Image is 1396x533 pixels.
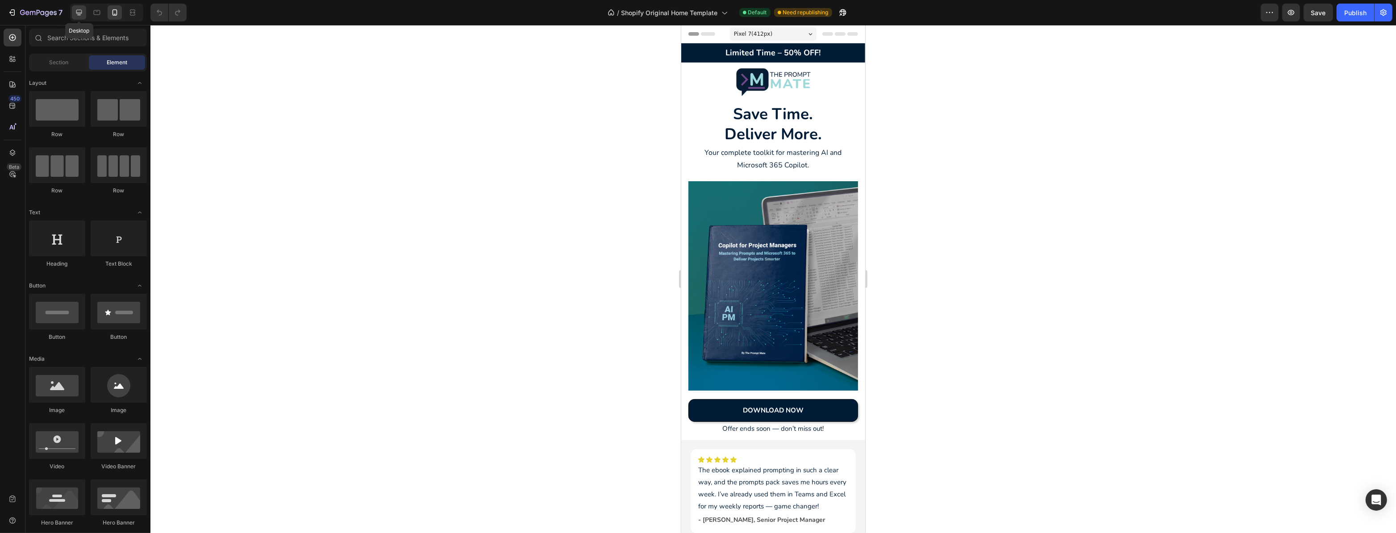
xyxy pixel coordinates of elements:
[133,279,147,293] span: Toggle open
[133,352,147,366] span: Toggle open
[91,260,147,268] div: Text Block
[133,205,147,220] span: Toggle open
[681,25,865,533] iframe: Design area
[29,333,85,341] div: Button
[29,130,85,138] div: Row
[8,95,21,102] div: 450
[150,4,187,21] div: Undo/Redo
[1344,8,1367,17] div: Publish
[29,208,40,217] span: Text
[748,8,767,17] span: Default
[91,406,147,414] div: Image
[91,519,147,527] div: Hero Banner
[1366,489,1387,511] div: Open Intercom Messenger
[783,8,829,17] span: Need republishing
[50,58,69,67] span: Section
[133,76,147,90] span: Toggle open
[91,462,147,471] div: Video Banner
[91,333,147,341] div: Button
[29,519,85,527] div: Hero Banner
[4,4,67,21] button: 7
[91,187,147,195] div: Row
[621,8,718,17] span: Shopify Original Home Template
[7,163,21,171] div: Beta
[29,187,85,195] div: Row
[1337,4,1374,21] button: Publish
[107,58,127,67] span: Element
[1311,9,1326,17] span: Save
[29,462,85,471] div: Video
[29,406,85,414] div: Image
[29,79,46,87] span: Layout
[91,130,147,138] div: Row
[617,8,620,17] span: /
[29,355,45,363] span: Media
[1304,4,1333,21] button: Save
[29,282,46,290] span: Button
[29,29,147,46] input: Search Sections & Elements
[29,260,85,268] div: Heading
[58,7,63,18] p: 7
